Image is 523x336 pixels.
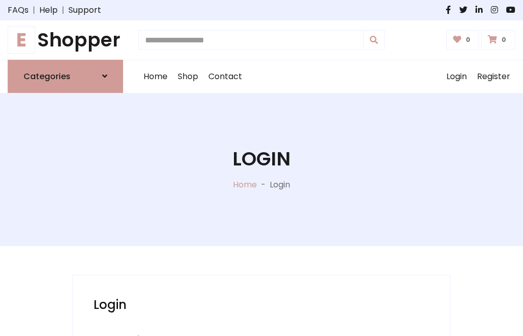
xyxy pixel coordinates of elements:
[58,4,68,16] span: |
[23,71,70,81] h6: Categories
[446,30,480,50] a: 0
[270,179,290,191] p: Login
[8,60,123,93] a: Categories
[499,35,509,44] span: 0
[93,296,430,314] h2: Login
[138,60,173,93] a: Home
[203,60,247,93] a: Contact
[68,4,101,16] a: Support
[233,179,257,190] a: Home
[8,29,123,52] h1: Shopper
[8,29,123,52] a: EShopper
[39,4,58,16] a: Help
[257,179,270,191] p: -
[8,26,35,54] span: E
[463,35,473,44] span: 0
[472,60,515,93] a: Register
[8,4,29,16] a: FAQs
[173,60,203,93] a: Shop
[29,4,39,16] span: |
[441,60,472,93] a: Login
[232,148,291,171] h1: Login
[481,30,515,50] a: 0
